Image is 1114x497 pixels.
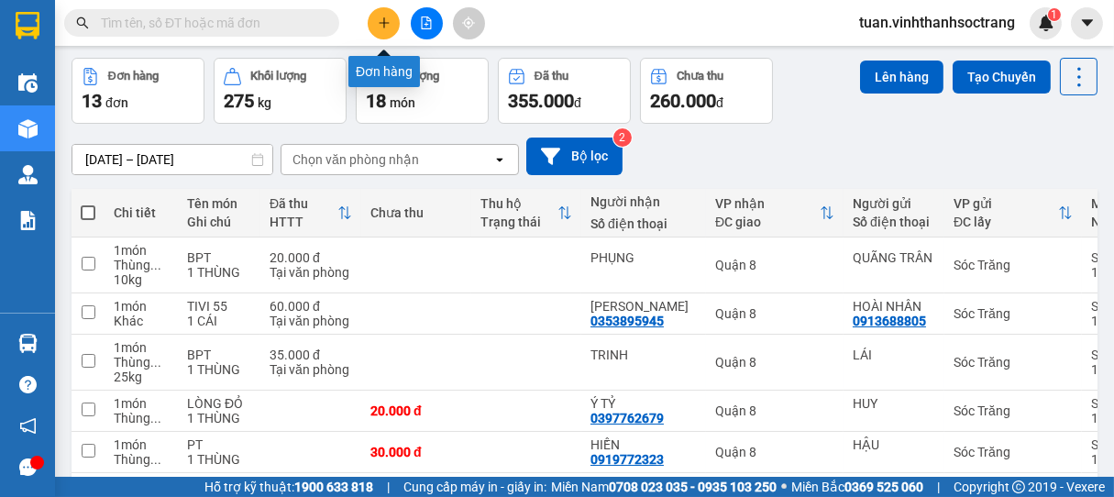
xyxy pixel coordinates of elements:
[590,216,697,231] div: Số điện thoại
[403,477,546,497] span: Cung cấp máy in - giấy in:
[114,243,169,258] div: 1 món
[187,196,251,211] div: Tên món
[270,196,337,211] div: Đã thu
[853,196,935,211] div: Người gửi
[860,61,943,94] button: Lên hàng
[453,7,485,39] button: aim
[9,123,22,136] span: environment
[574,95,581,110] span: đ
[1048,8,1061,21] sup: 1
[270,362,352,377] div: Tại văn phòng
[18,119,38,138] img: warehouse-icon
[72,145,272,174] input: Select a date range.
[954,403,1073,418] div: Sóc Trăng
[715,403,834,418] div: Quận 8
[19,417,37,435] span: notification
[944,189,1082,237] th: Toggle SortBy
[368,7,400,39] button: plus
[101,13,317,33] input: Tìm tên, số ĐT hoặc mã đơn
[853,299,935,314] div: HOÀI NHÂN
[114,340,169,355] div: 1 món
[954,258,1073,272] div: Sóc Trăng
[853,396,935,411] div: HUY
[650,90,716,112] span: 260.000
[18,165,38,184] img: warehouse-icon
[613,128,632,147] sup: 2
[716,95,723,110] span: đ
[853,250,935,265] div: QUÃNG TRÂN
[781,483,787,491] span: ⚪️
[937,477,940,497] span: |
[258,95,271,110] span: kg
[150,258,161,272] span: ...
[294,480,373,494] strong: 1900 633 818
[114,370,169,384] div: 25 kg
[954,196,1058,211] div: VP gửi
[356,58,489,124] button: Số lượng18món
[954,445,1073,459] div: Sóc Trăng
[677,70,723,83] div: Chưa thu
[260,189,361,237] th: Toggle SortBy
[187,452,251,467] div: 1 THÙNG
[1051,8,1057,21] span: 1
[127,123,139,136] span: environment
[82,90,102,112] span: 13
[471,189,581,237] th: Toggle SortBy
[19,376,37,393] span: question-circle
[370,403,462,418] div: 20.000 đ
[706,189,844,237] th: Toggle SortBy
[187,348,251,362] div: BPT
[609,480,777,494] strong: 0708 023 035 - 0935 103 250
[250,70,306,83] div: Khối lượng
[1071,7,1103,39] button: caret-down
[844,11,1030,34] span: tuan.vinhthanhsoctrang
[76,17,89,29] span: search
[204,477,373,497] span: Hỗ trợ kỹ thuật:
[9,9,266,78] li: Vĩnh Thành (Sóc Trăng)
[187,411,251,425] div: 1 THÙNG
[150,452,161,467] span: ...
[9,9,73,73] img: logo.jpg
[114,258,169,272] div: Thùng nhỏ
[114,205,169,220] div: Chi tiết
[18,73,38,93] img: warehouse-icon
[114,355,169,370] div: Thùng lớn
[187,362,251,377] div: 1 THÙNG
[498,58,631,124] button: Đã thu355.000đ
[526,138,623,175] button: Bộ lọc
[114,437,169,452] div: 1 món
[715,306,834,321] div: Quận 8
[462,17,475,29] span: aim
[715,196,820,211] div: VP nhận
[127,99,244,119] li: VP Quận 8
[640,58,773,124] button: Chưa thu260.000đ
[590,314,664,328] div: 0353895945
[150,355,161,370] span: ...
[105,95,128,110] span: đơn
[392,70,439,83] div: Số lượng
[18,334,38,353] img: warehouse-icon
[853,215,935,229] div: Số điện thoại
[114,299,169,314] div: 1 món
[114,314,169,328] div: Khác
[420,17,433,29] span: file-add
[292,150,419,169] div: Chọn văn phòng nhận
[270,314,352,328] div: Tại văn phòng
[270,215,337,229] div: HTTT
[853,437,935,452] div: HẬU
[551,477,777,497] span: Miền Nam
[114,272,169,287] div: 10 kg
[853,314,926,328] div: 0913688805
[72,58,204,124] button: Đơn hàng13đơn
[108,70,159,83] div: Đơn hàng
[954,355,1073,370] div: Sóc Trăng
[370,205,462,220] div: Chưa thu
[366,90,386,112] span: 18
[590,348,697,362] div: TRINH
[270,265,352,280] div: Tại văn phòng
[411,7,443,39] button: file-add
[480,215,557,229] div: Trạng thái
[508,90,574,112] span: 355.000
[715,258,834,272] div: Quận 8
[187,299,251,314] div: TIVI 55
